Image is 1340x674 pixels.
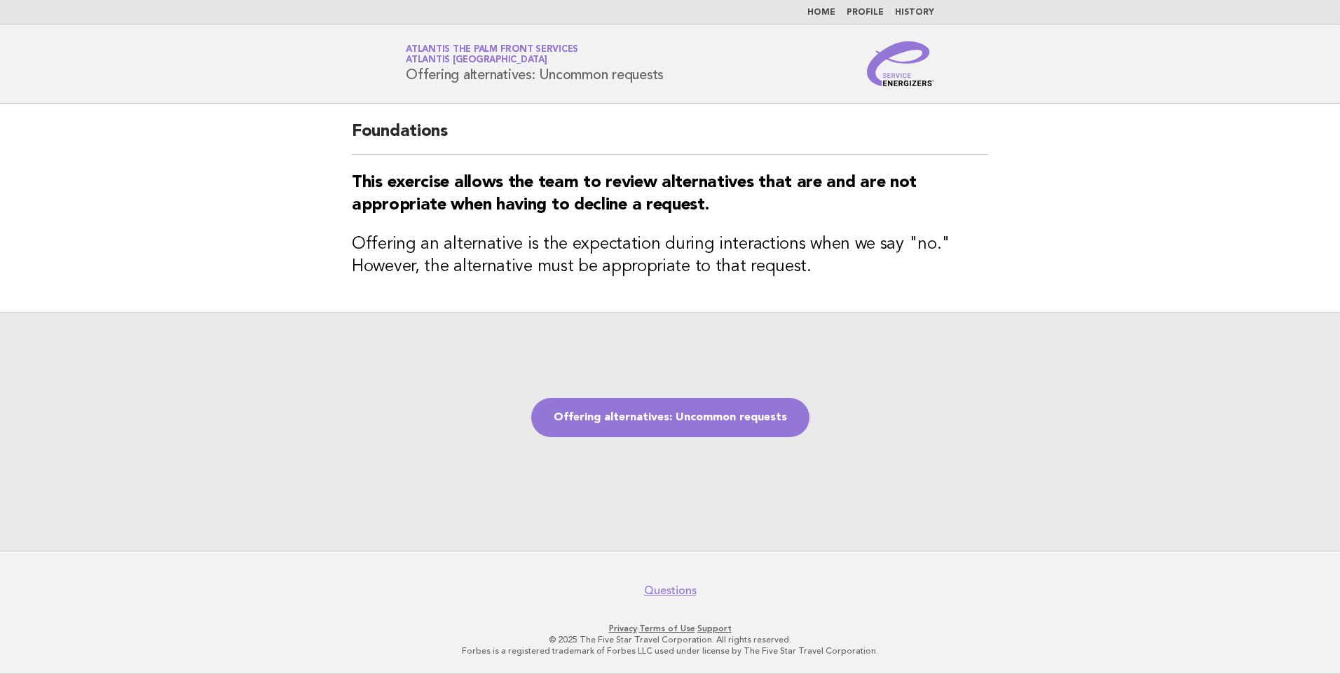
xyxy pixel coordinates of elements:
[406,45,578,64] a: Atlantis The Palm Front ServicesAtlantis [GEOGRAPHIC_DATA]
[639,624,695,633] a: Terms of Use
[241,645,1099,656] p: Forbes is a registered trademark of Forbes LLC used under license by The Five Star Travel Corpora...
[895,8,934,17] a: History
[406,46,664,82] h1: Offering alternatives: Uncommon requests
[644,584,697,598] a: Questions
[406,56,547,65] span: Atlantis [GEOGRAPHIC_DATA]
[241,623,1099,634] p: · ·
[352,174,917,214] strong: This exercise allows the team to review alternatives that are and are not appropriate when having...
[352,121,988,155] h2: Foundations
[697,624,732,633] a: Support
[352,233,988,278] h3: Offering an alternative is the expectation during interactions when we say "no." However, the alt...
[609,624,637,633] a: Privacy
[531,398,809,437] a: Offering alternatives: Uncommon requests
[241,634,1099,645] p: © 2025 The Five Star Travel Corporation. All rights reserved.
[867,41,934,86] img: Service Energizers
[847,8,884,17] a: Profile
[807,8,835,17] a: Home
